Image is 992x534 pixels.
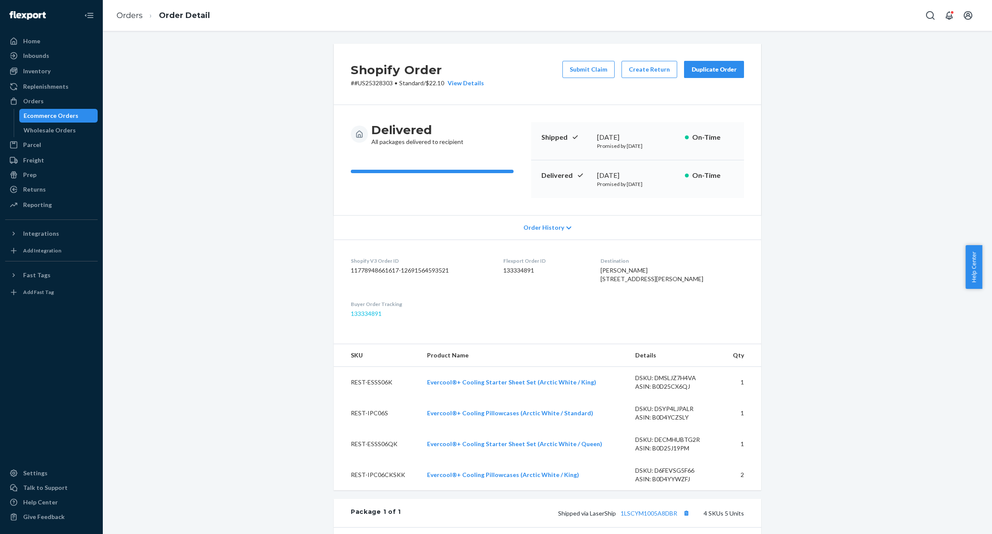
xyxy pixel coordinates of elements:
[635,405,716,413] div: DSKU: DSYP4LJPALR
[23,37,40,45] div: Home
[334,344,420,367] th: SKU
[558,510,692,517] span: Shipped via LaserShip
[23,498,58,507] div: Help Center
[19,109,98,123] a: Ecommerce Orders
[628,344,723,367] th: Details
[159,11,210,20] a: Order Detail
[23,156,44,165] div: Freight
[117,11,143,20] a: Orders
[541,132,590,142] p: Shipped
[635,444,716,453] div: ASIN: B0D25J19PM
[5,94,98,108] a: Orders
[965,245,982,289] button: Help Center
[621,510,677,517] a: 1LSCYM1005A8DBR
[23,271,51,279] div: Fast Tags
[427,378,596,386] a: Evercool®+ Cooling Starter Sheet Set (Arctic White / King)
[24,126,76,135] div: Wholesale Orders
[23,82,69,91] div: Replenishments
[24,111,78,120] div: Ecommerce Orders
[5,466,98,480] a: Settings
[351,266,490,275] dd: 11778948661617-12691564593521
[19,123,98,137] a: Wholesale Orders
[23,469,48,477] div: Settings
[334,429,420,459] td: REST-ESSS06QK
[597,132,678,142] div: [DATE]
[5,481,98,495] a: Talk to Support
[334,398,420,429] td: REST-IPC06S
[692,132,734,142] p: On-Time
[5,49,98,63] a: Inbounds
[401,507,744,519] div: 4 SKUs 5 Units
[23,185,46,194] div: Returns
[723,459,761,490] td: 2
[23,483,68,492] div: Talk to Support
[5,227,98,240] button: Integrations
[23,201,52,209] div: Reporting
[635,435,716,444] div: DSKU: DECMHUBTG2R
[371,122,463,146] div: All packages delivered to recipient
[420,344,628,367] th: Product Name
[23,229,59,238] div: Integrations
[601,267,703,282] span: [PERSON_NAME] [STREET_ADDRESS][PERSON_NAME]
[691,65,737,74] div: Duplicate Order
[394,79,397,87] span: •
[5,138,98,152] a: Parcel
[5,268,98,282] button: Fast Tags
[941,7,958,24] button: Open notifications
[23,513,65,521] div: Give Feedback
[5,168,98,182] a: Prep
[5,510,98,524] button: Give Feedback
[351,300,490,308] dt: Buyer Order Tracking
[23,288,54,296] div: Add Fast Tag
[23,141,41,149] div: Parcel
[351,310,382,317] a: 133334891
[635,382,716,391] div: ASIN: B0D25CX6QJ
[334,367,420,398] td: REST-ESSS06K
[5,244,98,258] a: Add Integration
[723,344,761,367] th: Qty
[5,495,98,509] a: Help Center
[5,34,98,48] a: Home
[23,67,51,75] div: Inventory
[684,61,744,78] button: Duplicate Order
[541,171,590,180] p: Delivered
[959,7,977,24] button: Open account menu
[23,171,36,179] div: Prep
[597,142,678,150] p: Promised by [DATE]
[635,466,716,475] div: DSKU: D6FEVSG5F66
[692,171,734,180] p: On-Time
[523,223,564,232] span: Order History
[427,471,579,478] a: Evercool®+ Cooling Pillowcases (Arctic White / King)
[621,61,677,78] button: Create Return
[635,413,716,422] div: ASIN: B0D4YCZSLY
[371,122,463,138] h3: Delivered
[635,374,716,382] div: DSKU: DMSLJZ7H4VA
[601,257,744,264] dt: Destination
[351,79,484,87] p: # #US25328303 / $22.10
[334,459,420,490] td: REST-IPC06CKSKK
[597,171,678,180] div: [DATE]
[351,507,401,519] div: Package 1 of 1
[351,61,484,79] h2: Shopify Order
[9,11,46,20] img: Flexport logo
[444,79,484,87] button: View Details
[351,257,490,264] dt: Shopify V3 Order ID
[922,7,939,24] button: Open Search Box
[5,153,98,167] a: Freight
[23,97,44,105] div: Orders
[5,198,98,212] a: Reporting
[23,51,49,60] div: Inbounds
[503,266,586,275] dd: 133334891
[503,257,586,264] dt: Flexport Order ID
[5,285,98,299] a: Add Fast Tag
[23,247,61,254] div: Add Integration
[5,80,98,93] a: Replenishments
[427,440,602,447] a: Evercool®+ Cooling Starter Sheet Set (Arctic White / Queen)
[597,180,678,188] p: Promised by [DATE]
[723,398,761,429] td: 1
[681,507,692,519] button: Copy tracking number
[81,7,98,24] button: Close Navigation
[399,79,424,87] span: Standard
[110,3,217,28] ol: breadcrumbs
